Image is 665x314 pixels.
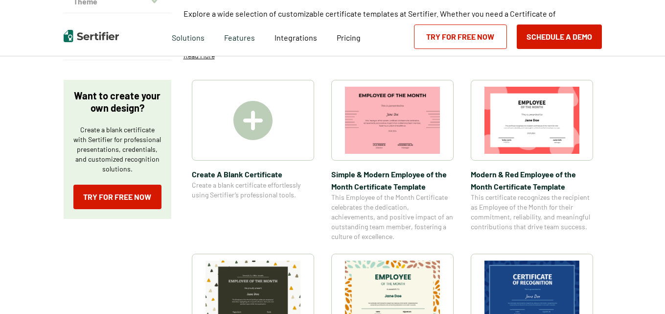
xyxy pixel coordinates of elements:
p: Explore a wide selection of customizable certificate templates at Sertifier. Whether you need a C... [183,7,602,44]
span: Simple & Modern Employee of the Month Certificate Template [331,168,454,193]
a: Pricing [337,30,361,43]
button: Style [64,13,171,37]
a: Try for Free Now [414,24,507,49]
img: Simple & Modern Employee of the Month Certificate Template [345,87,440,154]
span: Solutions [172,30,205,43]
button: Schedule a Demo [517,24,602,49]
span: Create A Blank Certificate [192,168,314,180]
span: Create a blank certificate effortlessly using Sertifier’s professional tools. [192,180,314,200]
span: This certificate recognizes the recipient as Employee of the Month for their commitment, reliabil... [471,193,593,232]
img: Sertifier | Digital Credentialing Platform [64,30,119,42]
p: Want to create your own design? [73,90,161,114]
a: Integrations [275,30,317,43]
a: Try for Free Now [73,185,161,209]
span: This Employee of the Month Certificate celebrates the dedication, achievements, and positive impa... [331,193,454,242]
span: Pricing [337,33,361,42]
a: Modern & Red Employee of the Month Certificate TemplateModern & Red Employee of the Month Certifi... [471,80,593,242]
span: Integrations [275,33,317,42]
p: Create a blank certificate with Sertifier for professional presentations, credentials, and custom... [73,125,161,174]
img: Modern & Red Employee of the Month Certificate Template [484,87,579,154]
span: Features [224,30,255,43]
a: Simple & Modern Employee of the Month Certificate TemplateSimple & Modern Employee of the Month C... [331,80,454,242]
span: Modern & Red Employee of the Month Certificate Template [471,168,593,193]
img: Create A Blank Certificate [233,101,273,140]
